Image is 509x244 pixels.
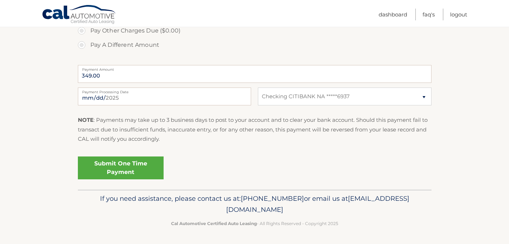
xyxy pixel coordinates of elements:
p: - All Rights Reserved - Copyright 2025 [83,220,427,227]
a: Dashboard [379,9,407,20]
input: Payment Date [78,88,251,105]
label: Payment Processing Date [78,88,251,93]
a: FAQ's [423,9,435,20]
strong: Cal Automotive Certified Auto Leasing [171,221,257,226]
p: : Payments may take up to 3 business days to post to your account and to clear your bank account.... [78,115,431,144]
a: Cal Automotive [42,5,117,25]
span: [PHONE_NUMBER] [241,194,304,203]
input: Payment Amount [78,65,431,83]
a: Logout [450,9,467,20]
a: Submit One Time Payment [78,156,164,179]
strong: NOTE [78,116,94,123]
label: Pay A Different Amount [78,38,431,52]
label: Payment Amount [78,65,431,71]
p: If you need assistance, please contact us at: or email us at [83,193,427,216]
label: Pay Other Charges Due ($0.00) [78,24,431,38]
